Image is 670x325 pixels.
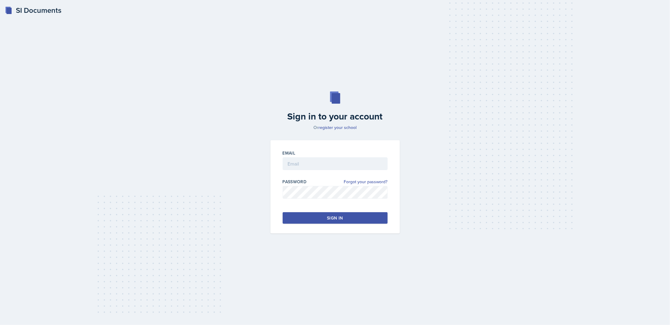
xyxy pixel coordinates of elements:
a: register your school [318,124,357,130]
h2: Sign in to your account [267,111,404,122]
input: Email [283,157,388,170]
div: Sign in [327,215,343,221]
label: Password [283,179,307,185]
p: Or [267,124,404,130]
a: SI Documents [5,5,61,16]
button: Sign in [283,212,388,224]
a: Forgot your password? [344,179,388,185]
label: Email [283,150,295,156]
